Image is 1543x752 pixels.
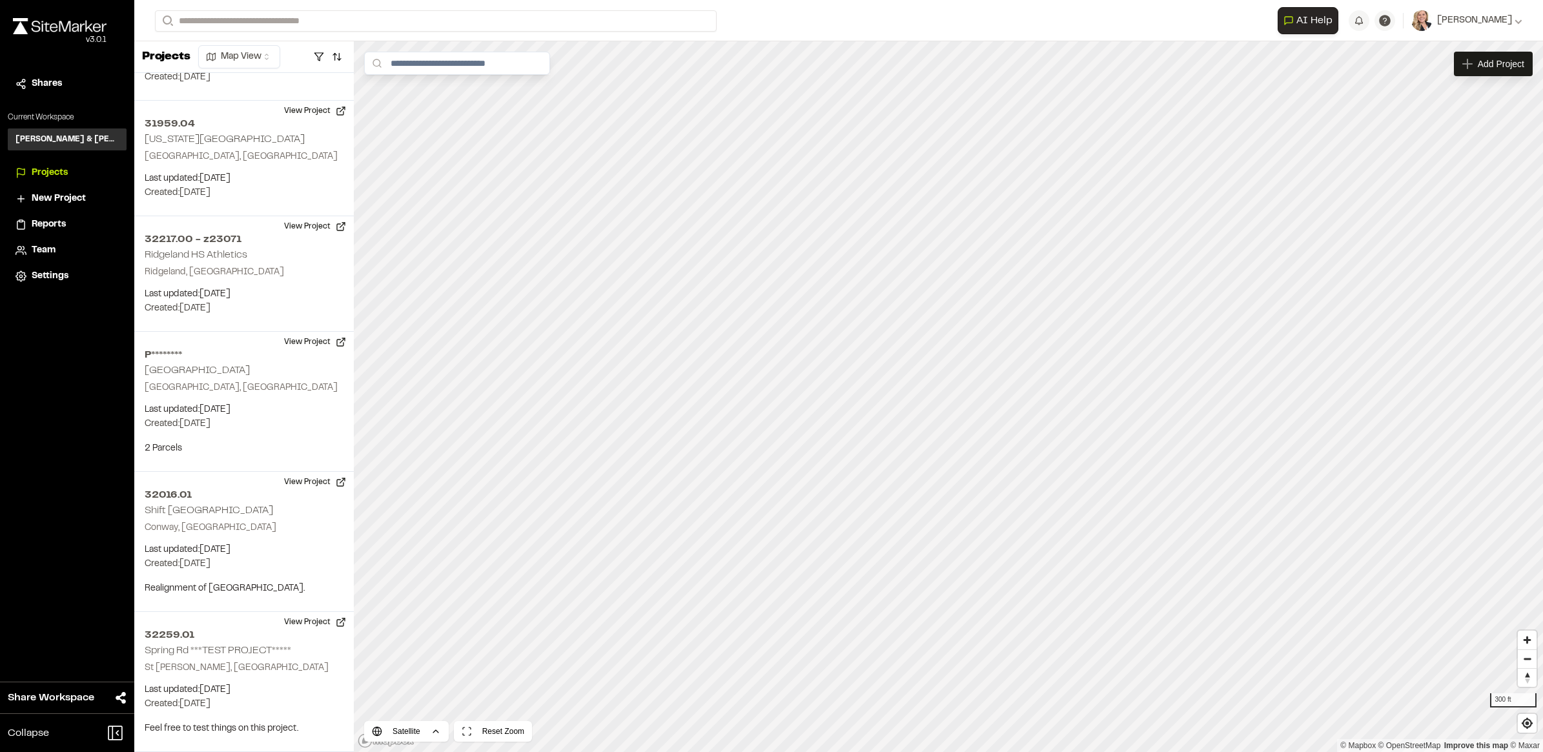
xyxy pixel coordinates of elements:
a: Settings [15,269,119,283]
p: Last updated: [DATE] [145,543,343,557]
button: View Project [276,612,354,633]
button: View Project [276,332,354,352]
button: Reset Zoom [454,721,532,742]
p: St [PERSON_NAME], [GEOGRAPHIC_DATA] [145,661,343,675]
a: New Project [15,192,119,206]
h2: 32016.01 [145,487,343,503]
button: View Project [276,472,354,493]
h2: [US_STATE][GEOGRAPHIC_DATA] [145,135,305,144]
p: Created: [DATE] [145,70,343,85]
span: Shares [32,77,62,91]
p: Realignment of [GEOGRAPHIC_DATA]. [145,582,343,596]
button: Zoom in [1518,631,1537,649]
span: [PERSON_NAME] [1437,14,1512,28]
div: 300 ft [1490,693,1537,707]
button: Open AI Assistant [1278,7,1338,34]
h2: 31959.04 [145,116,343,132]
button: Zoom out [1518,649,1537,668]
span: AI Help [1296,13,1333,28]
p: [GEOGRAPHIC_DATA], [GEOGRAPHIC_DATA] [145,150,343,164]
p: Created: [DATE] [145,186,343,200]
button: Satellite [364,721,449,742]
p: Current Workspace [8,112,127,123]
h2: 32259.01 [145,627,343,643]
p: Created: [DATE] [145,301,343,316]
p: Created: [DATE] [145,557,343,571]
p: Last updated: [DATE] [145,172,343,186]
a: Map feedback [1444,741,1508,750]
button: Reset bearing to north [1518,668,1537,687]
p: Last updated: [DATE] [145,403,343,417]
h2: [GEOGRAPHIC_DATA] [145,366,250,375]
h2: Shift [GEOGRAPHIC_DATA] [145,506,273,515]
a: Maxar [1510,741,1540,750]
span: Zoom out [1518,650,1537,668]
p: Last updated: [DATE] [145,287,343,301]
button: Search [155,10,178,32]
button: Find my location [1518,714,1537,733]
div: Oh geez...please don't... [13,34,107,46]
p: Created: [DATE] [145,697,343,711]
span: Collapse [8,726,49,741]
p: Conway, [GEOGRAPHIC_DATA] [145,521,343,535]
a: Shares [15,77,119,91]
h2: Ridgeland HS Athletics [145,250,247,259]
p: Ridgeland, [GEOGRAPHIC_DATA] [145,265,343,279]
a: OpenStreetMap [1378,741,1441,750]
p: Projects [142,48,190,66]
div: Open AI Assistant [1278,7,1344,34]
span: New Project [32,192,86,206]
span: Reset bearing to north [1518,669,1537,687]
a: Projects [15,166,119,180]
a: Reports [15,218,119,232]
button: [PERSON_NAME] [1411,10,1522,31]
p: [GEOGRAPHIC_DATA], [GEOGRAPHIC_DATA] [145,381,343,395]
button: View Project [276,216,354,237]
span: Settings [32,269,68,283]
img: rebrand.png [13,18,107,34]
p: 2 Parcels [145,442,343,456]
p: Feel free to test things on this project. [145,722,343,736]
p: Created: [DATE] [145,417,343,431]
a: Team [15,243,119,258]
h2: 32217.00 - z23071 [145,232,343,247]
canvas: Map [354,41,1543,752]
a: Mapbox [1340,741,1376,750]
a: Mapbox logo [358,733,414,748]
span: Share Workspace [8,690,94,706]
h3: [PERSON_NAME] & [PERSON_NAME] Inc. [15,134,119,145]
span: Team [32,243,56,258]
p: Last updated: [DATE] [145,683,343,697]
span: Reports [32,218,66,232]
button: View Project [276,101,354,121]
span: Projects [32,166,68,180]
img: User [1411,10,1432,31]
span: Add Project [1478,57,1524,70]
